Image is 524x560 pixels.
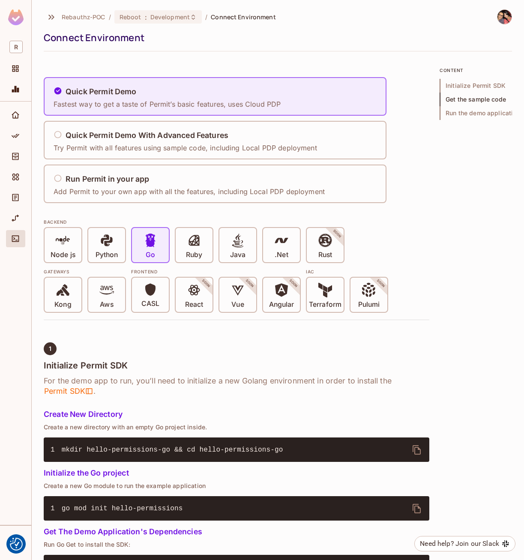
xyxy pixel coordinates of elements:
button: delete [407,498,427,519]
p: Node js [51,251,75,259]
span: SOON [364,267,398,300]
button: delete [407,440,427,460]
div: Gateways [44,268,126,275]
img: Ivan Silva [497,10,512,24]
span: Permit SDK [44,386,93,396]
div: Connect Environment [44,31,508,44]
div: Workspace: Rebauthz-POC [6,37,25,57]
span: Connect Environment [211,13,276,21]
div: Connect [6,230,25,247]
p: Create a new directory with an empty Go project inside. [44,424,429,431]
p: Angular [269,300,294,309]
p: Create a new Go module to run the example application [44,482,429,489]
p: Rust [318,251,332,259]
div: Elements [6,168,25,186]
p: Ruby [186,251,202,259]
div: Need help? Join our Slack [420,539,499,549]
h5: Quick Permit Demo [66,87,137,96]
div: Policy [6,127,25,144]
span: Development [150,13,190,21]
span: go mod init hello-permissions [62,505,183,512]
span: the active workspace [62,13,105,21]
h5: Run Permit in your app [66,175,149,183]
span: 1 [49,345,51,352]
p: Add Permit to your own app with all the features, including Local PDP deployment [54,187,325,196]
button: Consent Preferences [10,538,23,551]
p: React [185,300,203,309]
p: Terraform [309,300,341,309]
h4: Initialize Permit SDK [44,360,429,371]
span: Reboot [120,13,141,21]
div: Monitoring [6,81,25,98]
p: content [440,67,512,74]
span: SOON [189,267,223,300]
img: Revisit consent button [10,538,23,551]
h5: Get The Demo Application's Dependencies [44,527,429,536]
p: Go [146,251,155,259]
span: 1 [51,445,62,455]
li: / [109,13,111,21]
h5: Initialize the Go project [44,469,429,477]
h5: Quick Permit Demo With Advanced Features [66,131,228,140]
div: IAC [306,268,388,275]
p: .Net [275,251,288,259]
p: Aws [100,300,113,309]
p: Run Go Get to install the SDK: [44,541,429,548]
p: Python [96,251,118,259]
div: Frontend [131,268,301,275]
img: SReyMgAAAABJRU5ErkJggg== [8,9,24,25]
p: CASL [141,299,159,308]
div: Directory [6,148,25,165]
span: mkdir hello-permissions-go && cd hello-permissions-go [62,446,283,454]
li: / [205,13,207,21]
p: Pulumi [358,300,380,309]
div: Home [6,107,25,124]
div: Help & Updates [6,533,25,550]
span: R [9,41,23,53]
span: SOON [320,217,354,251]
div: Audit Log [6,189,25,206]
div: URL Mapping [6,210,25,227]
h5: Create New Directory [44,410,429,419]
span: : [144,14,147,21]
span: 1 [51,503,62,514]
p: Kong [54,300,71,309]
p: Try Permit with all features using sample code, including Local PDP deployment [54,143,317,153]
p: Fastest way to get a taste of Permit’s basic features, uses Cloud PDP [54,99,281,109]
p: Java [230,251,246,259]
h6: For the demo app to run, you’ll need to initialize a new Golang environment in order to install t... [44,376,429,396]
div: BACKEND [44,219,429,225]
div: Projects [6,60,25,77]
span: SOON [233,267,266,300]
span: SOON [277,267,310,300]
p: Vue [231,300,244,309]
